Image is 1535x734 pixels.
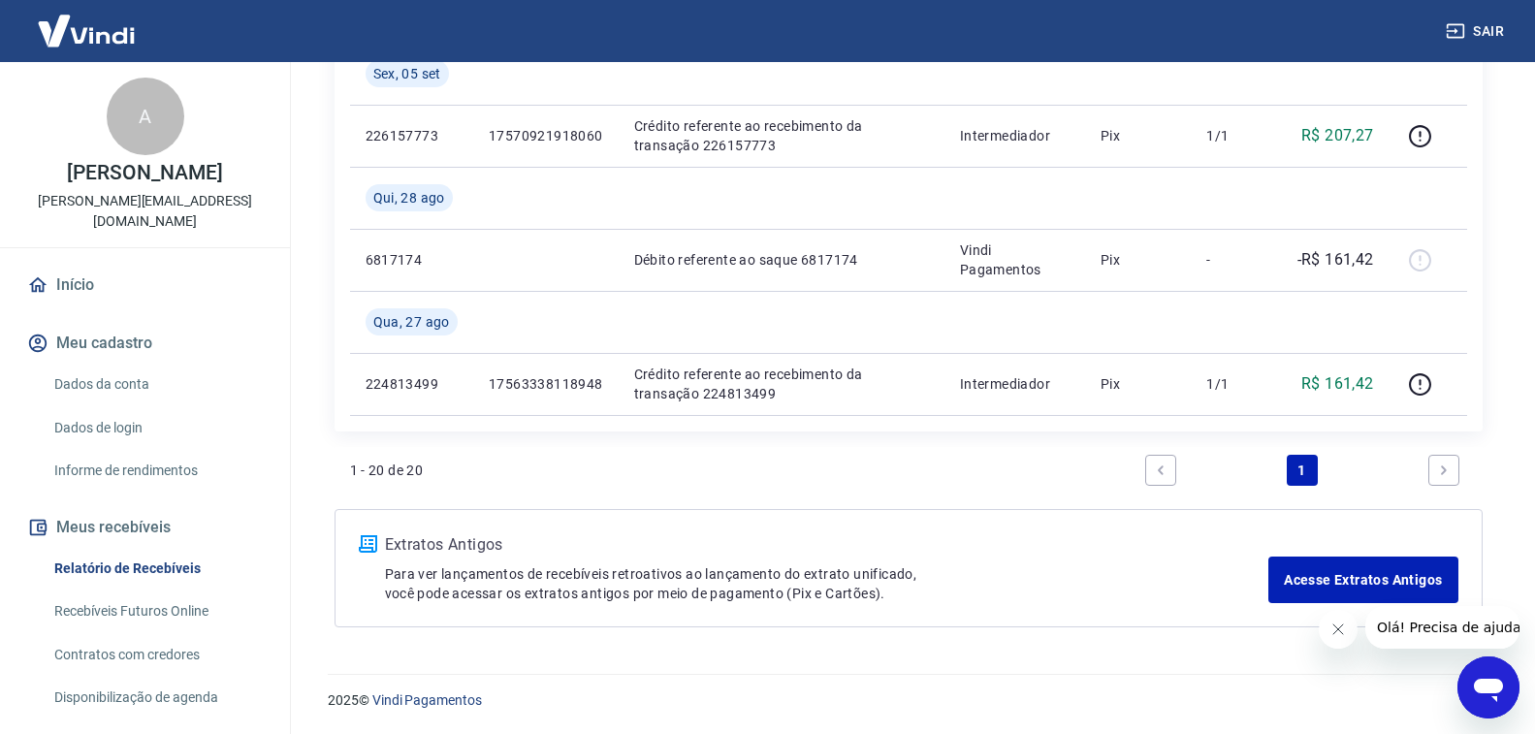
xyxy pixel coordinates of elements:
a: Contratos com credores [47,635,267,675]
a: Previous page [1145,455,1176,486]
p: Intermediador [960,126,1070,145]
span: Qui, 28 ago [373,188,445,207]
p: 1/1 [1206,126,1263,145]
span: Olá! Precisa de ajuda? [12,14,163,29]
iframe: Botão para abrir a janela de mensagens [1457,656,1519,718]
a: Informe de rendimentos [47,451,267,491]
a: Next page [1428,455,1459,486]
p: 17563338118948 [489,374,603,394]
p: R$ 207,27 [1301,124,1374,147]
a: Recebíveis Futuros Online [47,591,267,631]
p: 1/1 [1206,374,1263,394]
button: Meu cadastro [23,322,267,365]
a: Acesse Extratos Antigos [1268,557,1457,603]
a: Page 1 is your current page [1287,455,1318,486]
p: Pix [1101,374,1176,394]
button: Sair [1442,14,1512,49]
p: 17570921918060 [489,126,603,145]
p: Pix [1101,250,1176,270]
p: Para ver lançamentos de recebíveis retroativos ao lançamento do extrato unificado, você pode aces... [385,564,1269,603]
p: Débito referente ao saque 6817174 [634,250,929,270]
ul: Pagination [1137,447,1467,494]
button: Meus recebíveis [23,506,267,549]
p: [PERSON_NAME] [67,163,222,183]
p: 226157773 [366,126,458,145]
p: -R$ 161,42 [1297,248,1374,271]
span: Sex, 05 set [373,64,441,83]
iframe: Mensagem da empresa [1365,606,1519,649]
a: Dados da conta [47,365,267,404]
p: 1 - 20 de 20 [350,461,424,480]
a: Início [23,264,267,306]
div: A [107,78,184,155]
p: 6817174 [366,250,458,270]
p: Crédito referente ao recebimento da transação 226157773 [634,116,929,155]
a: Vindi Pagamentos [372,692,482,708]
p: 224813499 [366,374,458,394]
iframe: Fechar mensagem [1319,610,1358,649]
p: Vindi Pagamentos [960,240,1070,279]
p: Intermediador [960,374,1070,394]
img: Vindi [23,1,149,60]
p: Extratos Antigos [385,533,1269,557]
p: [PERSON_NAME][EMAIL_ADDRESS][DOMAIN_NAME] [16,191,274,232]
p: - [1206,250,1263,270]
a: Dados de login [47,408,267,448]
span: Qua, 27 ago [373,312,450,332]
a: Disponibilização de agenda [47,678,267,718]
p: Crédito referente ao recebimento da transação 224813499 [634,365,929,403]
p: 2025 © [328,690,1488,711]
p: R$ 161,42 [1301,372,1374,396]
p: Pix [1101,126,1176,145]
img: ícone [359,535,377,553]
a: Relatório de Recebíveis [47,549,267,589]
